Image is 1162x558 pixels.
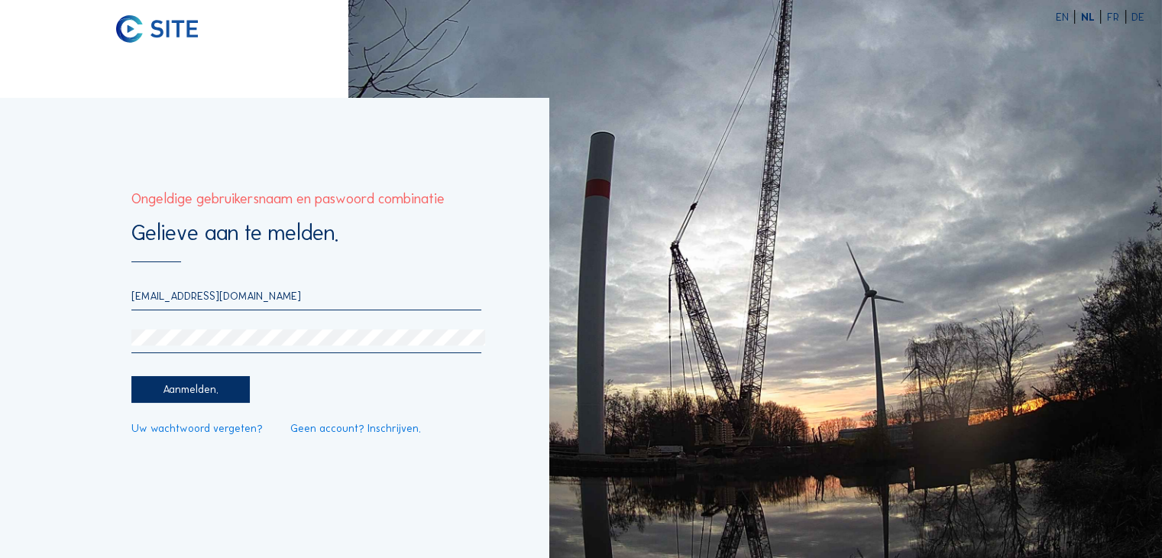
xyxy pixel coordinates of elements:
[131,376,250,402] div: Aanmelden.
[131,222,482,262] div: Gelieve aan te melden.
[1107,11,1126,22] div: FR
[131,289,482,303] input: E-mail
[1056,11,1076,22] div: EN
[1131,11,1144,22] div: DE
[290,423,421,433] a: Geen account? Inschrijven.
[131,191,445,206] div: Ongeldige gebruikersnaam en paswoord combinatie
[131,423,263,433] a: Uw wachtwoord vergeten?
[1081,11,1102,22] div: NL
[116,15,197,43] img: C-SITE logo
